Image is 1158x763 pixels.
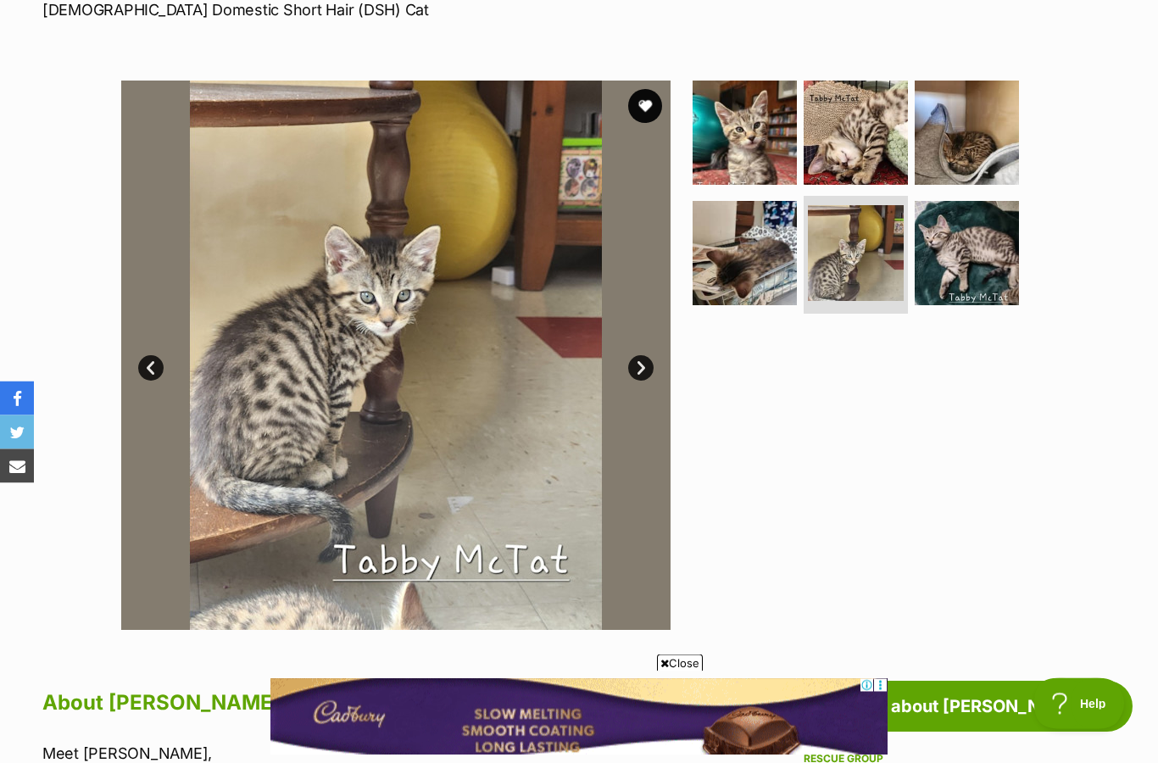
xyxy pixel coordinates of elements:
[693,81,797,186] img: Photo of Tabby Mc Tat
[915,81,1019,186] img: Photo of Tabby Mc Tat
[628,356,654,381] a: Next
[121,81,671,631] img: Photo of Tabby Mc Tat
[808,206,904,302] img: Photo of Tabby Mc Tat
[804,81,908,186] img: Photo of Tabby Mc Tat
[628,90,662,124] button: favourite
[657,654,703,671] span: Close
[777,682,1133,732] a: Enquire about [PERSON_NAME]
[42,685,690,722] h2: About [PERSON_NAME]
[1034,678,1124,729] iframe: Help Scout Beacon - Open
[270,678,888,755] iframe: Advertisement
[915,202,1019,306] img: Photo of Tabby Mc Tat
[138,356,164,381] a: Prev
[693,202,797,306] img: Photo of Tabby Mc Tat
